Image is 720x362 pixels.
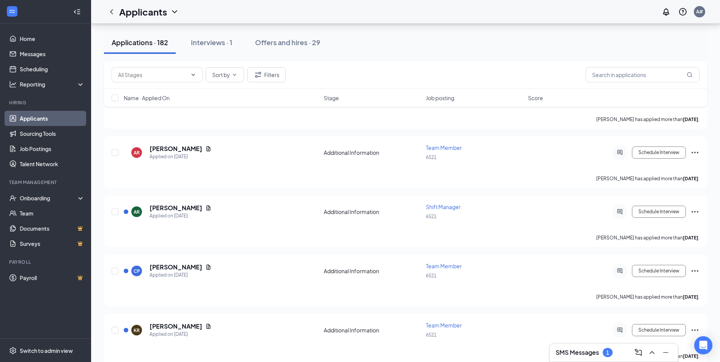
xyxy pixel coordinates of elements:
div: Additional Information [324,267,421,275]
input: All Stages [118,71,187,79]
svg: ChevronLeft [107,7,116,16]
svg: Document [205,264,211,270]
button: ComposeMessage [632,346,644,359]
svg: Document [205,205,211,211]
button: ChevronUp [646,346,658,359]
span: 6521 [426,154,436,160]
div: Applied on [DATE] [150,212,211,220]
a: Applicants [20,111,85,126]
a: Sourcing Tools [20,126,85,141]
svg: Analysis [9,80,17,88]
svg: ActiveChat [615,268,624,274]
b: [DATE] [683,176,698,181]
span: Team Member [426,144,462,151]
button: Filter Filters [247,67,286,82]
div: AR [134,150,140,156]
button: Minimize [660,346,672,359]
button: Schedule Interview [632,146,686,159]
h5: [PERSON_NAME] [150,204,202,212]
b: [DATE] [683,235,698,241]
div: Applied on [DATE] [150,271,211,279]
div: Applied on [DATE] [150,153,211,161]
span: Job posting [426,94,454,102]
span: 6521 [426,273,436,279]
h3: SMS Messages [556,348,599,357]
div: Payroll [9,259,83,265]
a: Messages [20,46,85,61]
div: Additional Information [324,208,421,216]
span: Team Member [426,322,462,329]
div: Additional Information [324,149,421,156]
span: Shift Manager [426,203,461,210]
span: 6521 [426,214,436,219]
svg: ComposeMessage [634,348,643,357]
p: [PERSON_NAME] has applied more than . [596,175,700,182]
svg: UserCheck [9,194,17,202]
svg: ChevronDown [190,72,196,78]
button: Sort byChevronDown [206,67,244,82]
svg: ActiveChat [615,327,624,333]
svg: MagnifyingGlass [687,72,693,78]
div: Open Intercom Messenger [694,336,712,354]
div: Applications · 182 [112,38,168,47]
button: Schedule Interview [632,206,686,218]
h5: [PERSON_NAME] [150,145,202,153]
div: Offers and hires · 29 [255,38,320,47]
div: Switch to admin view [20,347,73,354]
b: [DATE] [683,353,698,359]
span: Sort by [212,72,230,77]
h5: [PERSON_NAME] [150,322,202,331]
svg: QuestionInfo [678,7,687,16]
svg: WorkstreamLogo [8,8,16,15]
div: Additional Information [324,326,421,334]
div: Hiring [9,99,83,106]
div: Team Management [9,179,83,186]
div: Reporting [20,80,85,88]
div: Onboarding [20,194,78,202]
h5: [PERSON_NAME] [150,263,202,271]
svg: ChevronDown [232,72,238,78]
div: AR [134,209,140,215]
span: Team Member [426,263,462,269]
b: [DATE] [683,294,698,300]
svg: ChevronUp [648,348,657,357]
b: [DATE] [683,116,698,122]
a: Home [20,31,85,46]
button: Schedule Interview [632,324,686,336]
svg: Notifications [662,7,671,16]
a: SurveysCrown [20,236,85,251]
button: Schedule Interview [632,265,686,277]
a: Scheduling [20,61,85,77]
span: Name · Applied On [124,94,170,102]
a: Team [20,206,85,221]
p: [PERSON_NAME] has applied more than . [596,294,700,300]
a: Job Postings [20,141,85,156]
span: 6521 [426,332,436,338]
span: Score [528,94,543,102]
svg: Settings [9,347,17,354]
div: A# [696,8,703,15]
a: Talent Network [20,156,85,172]
a: DocumentsCrown [20,221,85,236]
p: [PERSON_NAME] has applied more than . [596,235,700,241]
svg: Document [205,146,211,152]
svg: Filter [254,70,263,79]
input: Search in applications [586,67,700,82]
a: PayrollCrown [20,270,85,285]
svg: Minimize [661,348,670,357]
svg: Ellipses [690,148,700,157]
div: Applied on [DATE] [150,331,211,338]
svg: ActiveChat [615,209,624,215]
div: 1 [606,349,609,356]
svg: Ellipses [690,207,700,216]
svg: Ellipses [690,326,700,335]
svg: ActiveChat [615,150,624,156]
span: Stage [324,94,339,102]
div: Interviews · 1 [191,38,232,47]
svg: ChevronDown [170,7,179,16]
h1: Applicants [119,5,167,18]
svg: Ellipses [690,266,700,275]
p: [PERSON_NAME] has applied more than . [596,116,700,123]
svg: Collapse [73,8,81,16]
